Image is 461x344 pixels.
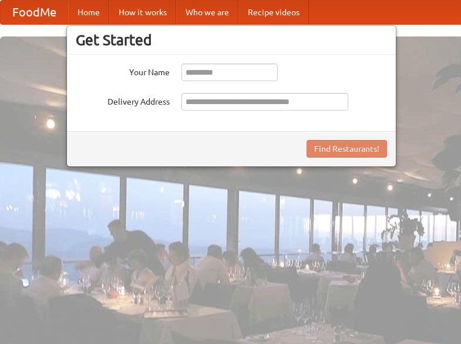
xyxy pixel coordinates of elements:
[176,1,238,24] a: Who we are
[76,93,170,108] label: Delivery Address
[307,140,387,158] button: Find Restaurants!
[68,1,109,24] a: Home
[76,31,387,49] h3: Get Started
[238,1,309,24] a: Recipe videos
[76,64,170,78] label: Your Name
[1,1,68,24] a: FoodMe
[109,1,176,24] a: How it works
